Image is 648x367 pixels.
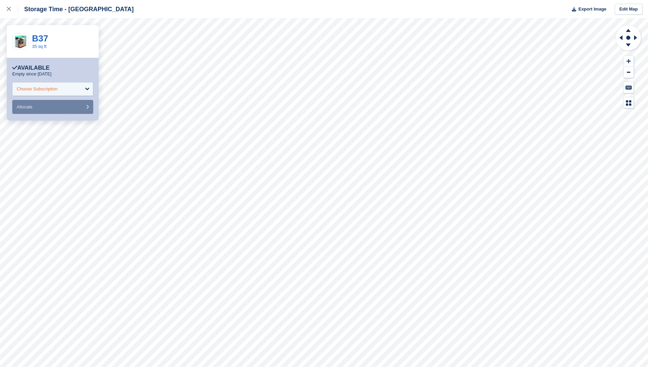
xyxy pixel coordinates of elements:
[624,97,634,108] button: Map Legend
[12,71,51,77] p: Empty since [DATE]
[32,33,48,43] a: B37
[12,65,50,71] div: Available
[615,4,643,15] a: Edit Map
[568,4,607,15] button: Export Image
[624,56,634,67] button: Zoom In
[17,104,32,109] span: Allocate
[17,86,57,92] div: Choose Subscription
[18,5,134,13] div: Storage Time - [GEOGRAPHIC_DATA]
[624,67,634,78] button: Zoom Out
[13,34,28,49] img: 35ft.jpg
[12,100,93,114] button: Allocate
[578,6,606,13] span: Export Image
[32,44,47,49] a: 35 sq ft
[624,82,634,93] button: Keyboard Shortcuts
